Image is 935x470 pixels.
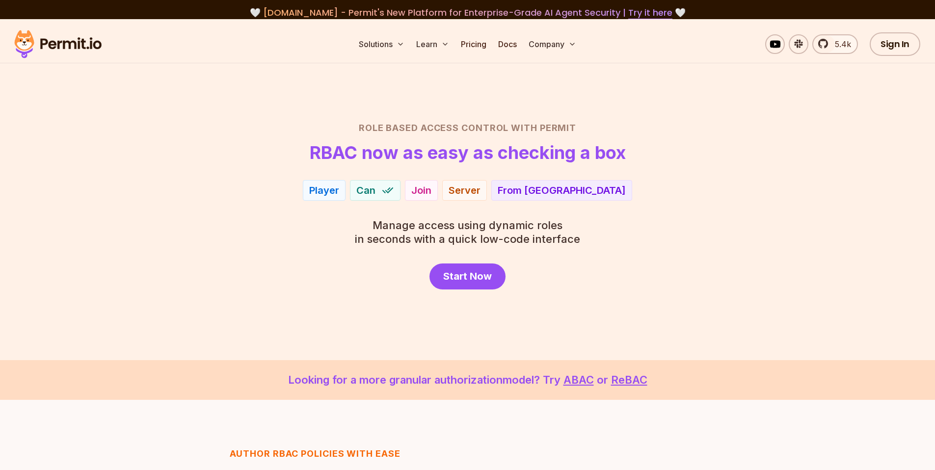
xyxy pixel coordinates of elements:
[355,218,580,232] span: Manage access using dynamic roles
[457,34,490,54] a: Pricing
[443,269,492,283] span: Start Now
[10,27,106,61] img: Permit logo
[355,218,580,246] p: in seconds with a quick low-code interface
[310,143,626,162] h1: RBAC now as easy as checking a box
[829,38,851,50] span: 5.4k
[563,373,594,386] a: ABAC
[124,121,811,135] h2: Role Based Access Control
[356,183,375,197] span: Can
[230,447,498,461] h3: Author RBAC POLICIES with EASE
[263,6,672,19] span: [DOMAIN_NAME] - Permit's New Platform for Enterprise-Grade AI Agent Security |
[870,32,920,56] a: Sign In
[411,183,431,197] div: Join
[355,34,408,54] button: Solutions
[24,372,911,388] p: Looking for a more granular authorization model? Try or
[309,183,339,197] div: Player
[511,121,576,135] span: with Permit
[498,183,626,197] div: From [GEOGRAPHIC_DATA]
[494,34,521,54] a: Docs
[449,183,481,197] div: Server
[812,34,858,54] a: 5.4k
[525,34,580,54] button: Company
[611,373,647,386] a: ReBAC
[412,34,453,54] button: Learn
[628,6,672,19] a: Try it here
[24,6,911,20] div: 🤍 🤍
[429,263,506,289] a: Start Now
